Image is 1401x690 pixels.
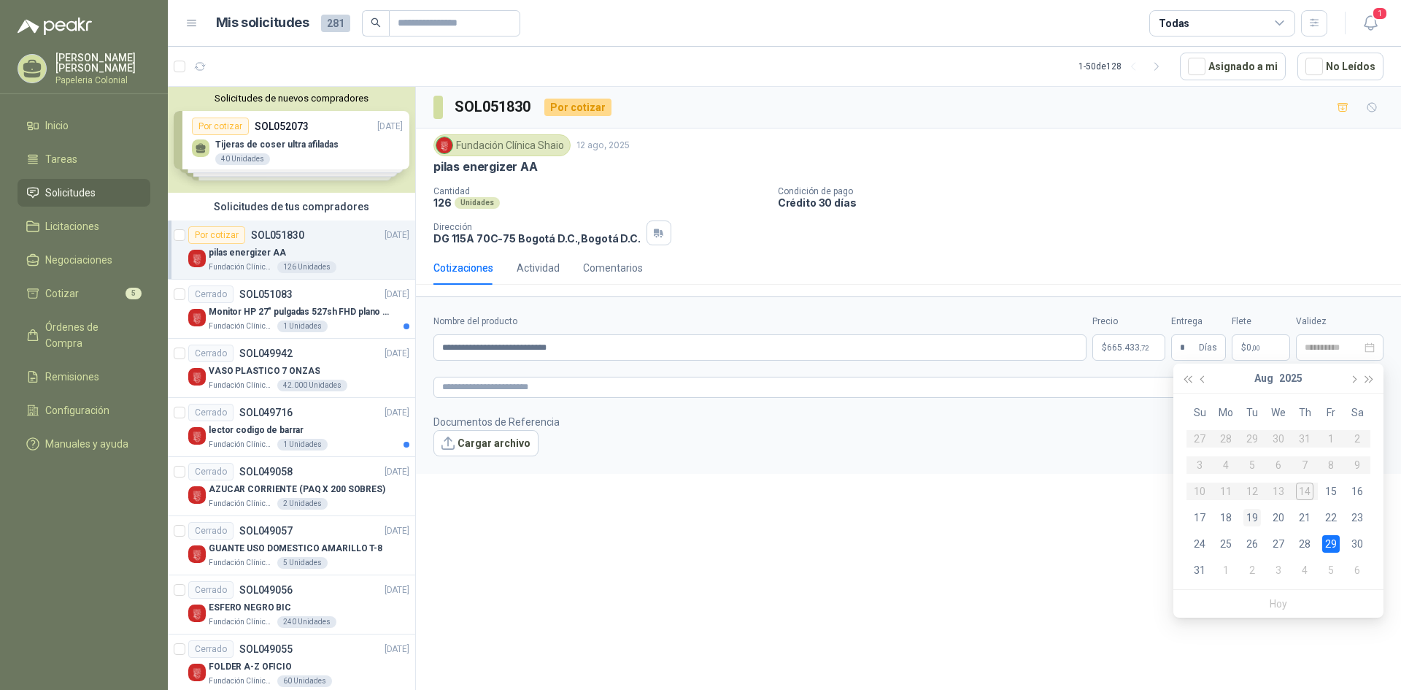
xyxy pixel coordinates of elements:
[1348,509,1366,526] div: 23
[1344,478,1370,505] td: 2025-08-16
[385,643,409,656] p: [DATE]
[188,545,206,563] img: Company Logo
[1254,364,1273,393] button: Aug
[433,315,1087,329] label: Nombre del producto
[1213,557,1239,583] td: 2025-09-01
[385,406,409,420] p: [DATE]
[433,232,641,245] p: DG 115A 70C-75 Bogotá D.C. , Bogotá D.C.
[1232,315,1290,329] label: Flete
[1270,561,1287,579] div: 3
[1296,509,1313,526] div: 21
[209,498,274,510] p: Fundación Clínica Shaio
[385,524,409,538] p: [DATE]
[55,76,150,85] p: Papeleria Colonial
[385,465,409,479] p: [DATE]
[1344,399,1370,426] th: Sa
[1213,505,1239,531] td: 2025-08-18
[209,380,274,391] p: Fundación Clínica Shaio
[385,229,409,242] p: [DATE]
[239,289,293,299] p: SOL051083
[188,581,233,599] div: Cerrado
[188,345,233,362] div: Cerrado
[385,288,409,302] p: [DATE]
[1239,399,1265,426] th: Tu
[45,285,79,302] span: Cotizar
[1243,561,1261,579] div: 2
[778,186,1395,196] p: Condición de pago
[1186,505,1213,531] td: 2025-08-17
[188,226,245,244] div: Por cotizar
[239,585,293,595] p: SOL049056
[1159,15,1189,31] div: Todas
[209,261,274,273] p: Fundación Clínica Shaio
[1292,399,1318,426] th: Th
[251,230,304,240] p: SOL051830
[1243,535,1261,553] div: 26
[433,186,766,196] p: Cantidad
[18,179,150,207] a: Solicitudes
[277,498,328,510] div: 2 Unidades
[1217,535,1235,553] div: 25
[188,463,233,480] div: Cerrado
[1292,505,1318,531] td: 2025-08-21
[455,197,500,209] div: Unidades
[1348,483,1366,500] div: 16
[45,185,96,201] span: Solicitudes
[174,93,409,104] button: Solicitudes de nuevos compradores
[1318,399,1344,426] th: Fr
[1270,535,1287,553] div: 27
[576,139,630,153] p: 12 ago, 2025
[45,218,99,234] span: Licitaciones
[168,339,415,398] a: CerradoSOL049942[DATE] Company LogoVASO PLASTICO 7 ONZASFundación Clínica Shaio42.000 Unidades
[45,402,109,418] span: Configuración
[1243,509,1261,526] div: 19
[1265,505,1292,531] td: 2025-08-20
[168,398,415,457] a: CerradoSOL049716[DATE] Company Logolector codigo de barrarFundación Clínica Shaio1 Unidades
[1078,55,1168,78] div: 1 - 50 de 128
[1180,53,1286,80] button: Asignado a mi
[239,407,293,418] p: SOL049716
[209,246,286,260] p: pilas energizer AA
[188,486,206,504] img: Company Logo
[385,583,409,597] p: [DATE]
[778,196,1395,209] p: Crédito 30 días
[1140,344,1149,352] span: ,72
[433,196,452,209] p: 126
[168,575,415,635] a: CerradoSOL049056[DATE] Company LogoESFERO NEGRO BICFundación Clínica Shaio240 Unidades
[18,363,150,391] a: Remisiones
[1246,343,1260,352] span: 0
[433,260,493,276] div: Cotizaciones
[1239,531,1265,557] td: 2025-08-26
[209,321,274,332] p: Fundación Clínica Shaio
[168,87,415,193] div: Solicitudes de nuevos compradoresPor cotizarSOL052073[DATE] Tijeras de coser ultra afiladas40 Uni...
[239,348,293,359] p: SOL049942
[18,18,92,35] img: Logo peakr
[45,118,69,134] span: Inicio
[55,53,150,73] p: [PERSON_NAME] [PERSON_NAME]
[45,252,112,268] span: Negociaciones
[209,305,390,319] p: Monitor HP 27" pulgadas 527sh FHD plano negro
[188,285,233,303] div: Cerrado
[1322,483,1340,500] div: 15
[1213,399,1239,426] th: Mo
[321,15,350,32] span: 281
[1348,535,1366,553] div: 30
[371,18,381,28] span: search
[1348,561,1366,579] div: 6
[277,557,328,569] div: 5 Unidades
[277,321,328,332] div: 1 Unidades
[277,616,336,628] div: 240 Unidades
[18,246,150,274] a: Negociaciones
[209,364,320,378] p: VASO PLASTICO 7 ONZAS
[1092,334,1165,361] p: $665.433,72
[18,396,150,424] a: Configuración
[1265,557,1292,583] td: 2025-09-03
[1296,535,1313,553] div: 28
[188,664,206,681] img: Company Logo
[45,319,136,351] span: Órdenes de Compra
[209,660,292,674] p: FOLDER A-Z OFICIO
[239,526,293,536] p: SOL049057
[436,137,452,153] img: Company Logo
[18,313,150,357] a: Órdenes de Compra
[1318,505,1344,531] td: 2025-08-22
